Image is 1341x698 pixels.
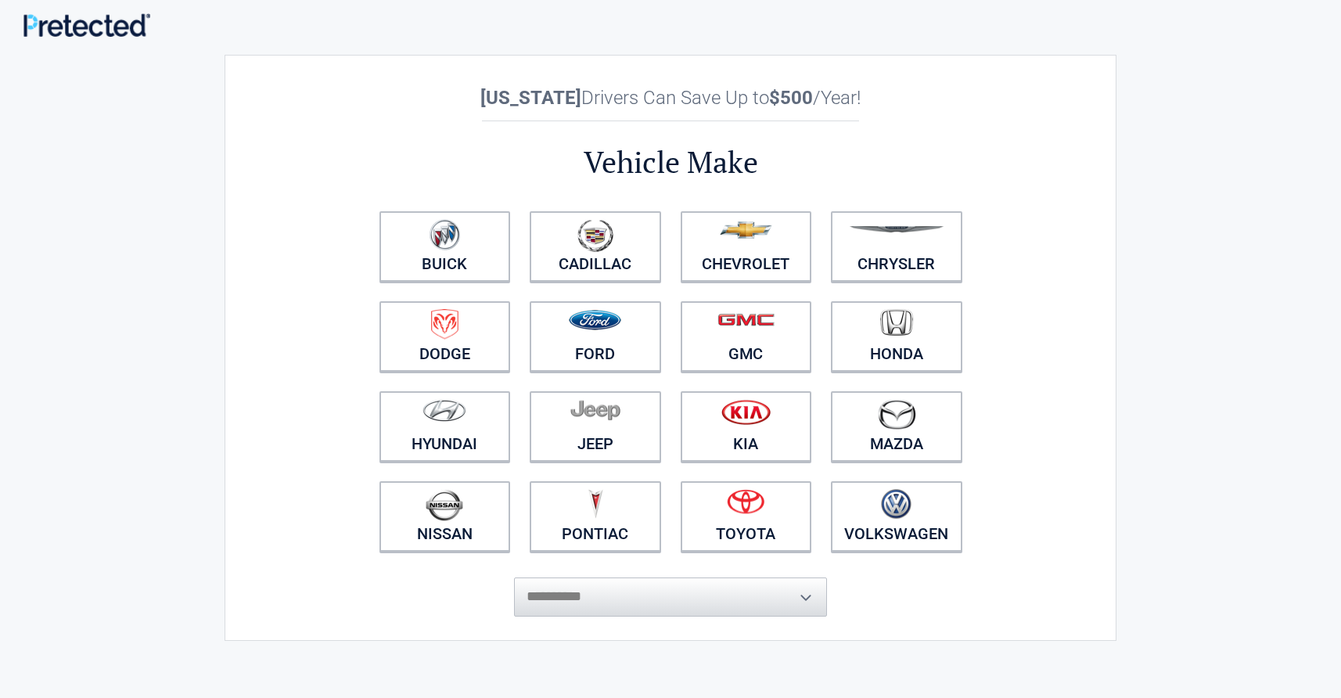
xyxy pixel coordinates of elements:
h2: Drivers Can Save Up to /Year [369,87,972,109]
img: honda [880,309,913,336]
img: chevrolet [720,221,772,239]
a: Jeep [530,391,661,462]
img: dodge [431,309,458,340]
a: Mazda [831,391,962,462]
a: Dodge [379,301,511,372]
img: hyundai [422,399,466,422]
a: Honda [831,301,962,372]
img: ford [569,310,621,330]
a: GMC [681,301,812,372]
a: Ford [530,301,661,372]
img: gmc [717,313,775,326]
b: $500 [769,87,813,109]
img: volkswagen [881,489,911,520]
img: kia [721,399,771,425]
a: Cadillac [530,211,661,282]
img: Main Logo [23,13,150,36]
a: Pontiac [530,481,661,552]
a: Kia [681,391,812,462]
a: Chevrolet [681,211,812,282]
img: chrysler [849,226,944,233]
img: toyota [727,489,764,514]
a: Volkswagen [831,481,962,552]
img: nissan [426,489,463,521]
a: Nissan [379,481,511,552]
img: jeep [570,399,620,421]
a: Toyota [681,481,812,552]
img: mazda [877,399,916,430]
a: Chrysler [831,211,962,282]
img: cadillac [577,219,613,252]
img: pontiac [588,489,603,519]
img: buick [430,219,460,250]
h2: Vehicle Make [369,142,972,182]
a: Buick [379,211,511,282]
b: [US_STATE] [480,87,581,109]
a: Hyundai [379,391,511,462]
